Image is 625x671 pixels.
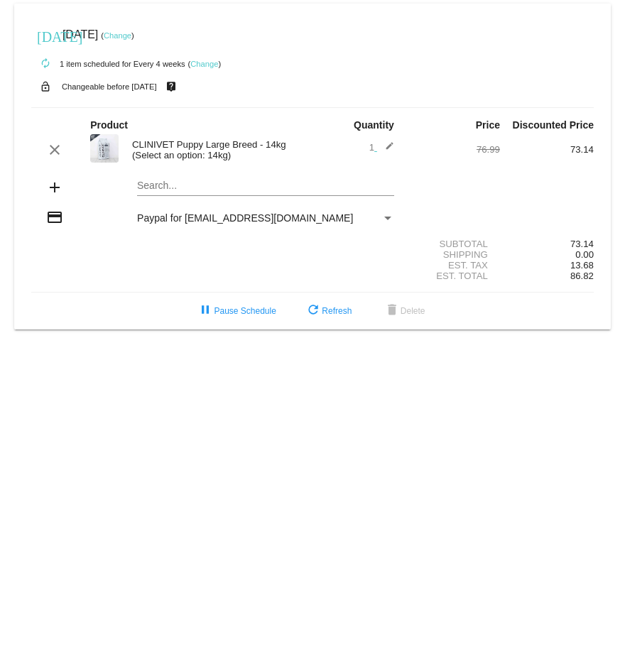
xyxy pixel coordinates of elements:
span: Refresh [305,306,352,316]
span: Pause Schedule [197,306,276,316]
a: Change [104,31,131,40]
small: Changeable before [DATE] [62,82,157,91]
div: CLINIVET Puppy Large Breed - 14kg (Select an option: 14kg) [125,139,312,160]
button: Refresh [293,298,363,324]
div: 73.14 [500,239,594,249]
mat-select: Payment Method [137,212,394,224]
span: Delete [384,306,425,316]
div: Est. Tax [406,260,500,271]
mat-icon: credit_card [46,209,63,226]
mat-icon: add [46,179,63,196]
span: Paypal for [EMAIL_ADDRESS][DOMAIN_NAME] [137,212,353,224]
strong: Quantity [354,119,394,131]
mat-icon: refresh [305,302,322,320]
span: 13.68 [570,260,594,271]
a: Change [190,60,218,68]
small: ( ) [101,31,134,40]
strong: Product [90,119,128,131]
div: Subtotal [406,239,500,249]
span: 1 [369,142,394,153]
div: Est. Total [406,271,500,281]
span: 86.82 [570,271,594,281]
small: ( ) [188,60,222,68]
strong: Price [476,119,500,131]
mat-icon: [DATE] [37,27,54,44]
div: Shipping [406,249,500,260]
strong: Discounted Price [513,119,594,131]
mat-icon: pause [197,302,214,320]
small: 1 item scheduled for Every 4 weeks [31,60,185,68]
span: 0.00 [575,249,594,260]
mat-icon: clear [46,141,63,158]
mat-icon: delete [384,302,401,320]
mat-icon: autorenew [37,55,54,72]
mat-icon: lock_open [37,77,54,96]
div: 73.14 [500,144,594,155]
mat-icon: live_help [163,77,180,96]
input: Search... [137,180,394,192]
button: Pause Schedule [185,298,287,324]
div: 76.99 [406,144,500,155]
img: 59630.jpg [90,134,119,163]
button: Delete [372,298,437,324]
mat-icon: edit [377,141,394,158]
